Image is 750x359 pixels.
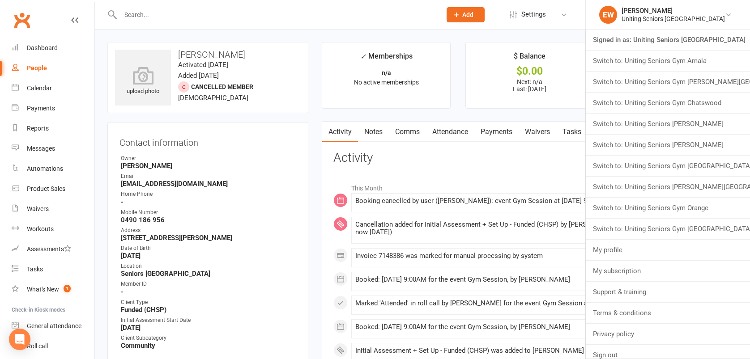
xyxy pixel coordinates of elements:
a: What's New1 [12,279,94,300]
a: Switch to: Uniting Seniors Gym Chatswood [586,93,750,113]
h3: Contact information [119,134,296,148]
time: Activated [DATE] [178,61,228,69]
a: Switch to: Uniting Seniors [PERSON_NAME] [586,114,750,134]
li: This Month [333,179,726,193]
div: Booked: [DATE] 9:00AM for the event Gym Session, by [PERSON_NAME] [355,323,673,331]
div: Address [121,226,296,235]
a: Assessments [12,239,94,259]
strong: Funded (CHSP) [121,306,296,314]
span: No active memberships [354,79,419,86]
strong: n/a [382,69,391,76]
div: Payments [27,105,55,112]
div: Client Subcategory [121,334,296,342]
a: Switch to: Uniting Seniors Gym [PERSON_NAME][GEOGRAPHIC_DATA] [586,72,750,92]
div: Calendar [27,84,52,92]
div: Cancellation added for Initial Assessment + Set Up - Funded (CHSP) by [PERSON_NAME] (expiry date ... [355,221,673,236]
strong: Seniors [GEOGRAPHIC_DATA] [121,270,296,278]
div: Owner [121,154,296,163]
span: 1 [64,285,71,292]
div: Client Type [121,298,296,307]
time: Added [DATE] [178,72,219,80]
div: $0.00 [474,67,586,76]
div: What's New [27,286,59,293]
div: [PERSON_NAME] [622,7,725,15]
i: ✓ [360,52,366,61]
a: Waivers [12,199,94,219]
a: Dashboard [12,38,94,58]
div: Member ID [121,280,296,288]
div: Booking cancelled by user ([PERSON_NAME]): event Gym Session at [DATE] 9:00AM [355,197,673,205]
a: Switch to: Uniting Seniors [PERSON_NAME] [586,135,750,155]
div: Automations [27,165,63,172]
div: Memberships [360,51,413,67]
div: Dashboard [27,44,58,51]
h3: Activity [333,151,726,165]
a: Switch to: Uniting Seniors Gym Orange [586,198,750,218]
div: EW [599,6,617,24]
a: Roll call [12,336,94,356]
a: Switch to: Uniting Seniors Gym Amala [586,51,750,71]
div: Open Intercom Messenger [9,329,30,350]
div: Booked: [DATE] 9:00AM for the event Gym Session, by [PERSON_NAME] [355,276,673,283]
span: Settings [521,4,546,25]
span: [DEMOGRAPHIC_DATA] [178,94,248,102]
div: Uniting Seniors [GEOGRAPHIC_DATA] [622,15,725,23]
div: Location [121,262,296,270]
a: People [12,58,94,78]
strong: [STREET_ADDRESS][PERSON_NAME] [121,234,296,242]
a: Automations [12,159,94,179]
a: Reports [12,118,94,139]
a: Attendance [426,122,474,142]
a: Messages [12,139,94,159]
strong: [DATE] [121,324,296,332]
a: Support & training [586,282,750,302]
button: Add [447,7,485,22]
div: $ Balance [514,51,545,67]
div: Home Phone [121,190,296,199]
a: Switch to: Uniting Seniors Gym [GEOGRAPHIC_DATA] [586,156,750,176]
div: Initial Assessment Start Date [121,316,296,325]
strong: - [121,198,296,206]
a: Calendar [12,78,94,98]
a: Product Sales [12,179,94,199]
a: General attendance kiosk mode [12,316,94,336]
div: upload photo [115,67,171,96]
a: Terms & conditions [586,303,750,323]
div: Initial Assessment + Set Up - Funded (CHSP) was added to [PERSON_NAME] by [PERSON_NAME] [355,347,673,355]
div: Workouts [27,225,54,232]
strong: 0490 186 956 [121,216,296,224]
span: Cancelled member [191,83,253,90]
strong: [PERSON_NAME] [121,162,296,170]
a: Workouts [12,219,94,239]
div: Date of Birth [121,244,296,253]
a: Switch to: Uniting Seniors Gym [GEOGRAPHIC_DATA] [586,219,750,239]
a: Privacy policy [586,324,750,344]
div: Messages [27,145,55,152]
a: Notes [358,122,389,142]
div: People [27,64,47,72]
input: Search... [118,8,435,21]
div: Marked 'Attended' in roll call by [PERSON_NAME] for the event Gym Session at [DATE] 9:00AM [355,300,673,307]
a: Payments [474,122,519,142]
h3: [PERSON_NAME] [115,50,301,59]
a: Tasks [12,259,94,279]
div: Waivers [27,205,49,212]
a: Signed in as: Uniting Seniors [GEOGRAPHIC_DATA] [586,30,750,50]
span: Add [462,11,473,18]
a: Waivers [519,122,556,142]
strong: Community [121,342,296,350]
strong: - [121,288,296,296]
div: General attendance [27,322,81,329]
a: Payments [12,98,94,118]
a: Tasks [556,122,588,142]
div: Email [121,172,296,181]
a: Clubworx [11,9,33,31]
a: My subscription [586,261,750,281]
div: Roll call [27,342,48,350]
p: Next: n/a Last: [DATE] [474,78,586,93]
div: Mobile Number [121,208,296,217]
strong: [DATE] [121,252,296,260]
a: My profile [586,240,750,260]
div: Invoice 7148386 was marked for manual processing by system [355,252,673,260]
div: Product Sales [27,185,65,192]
